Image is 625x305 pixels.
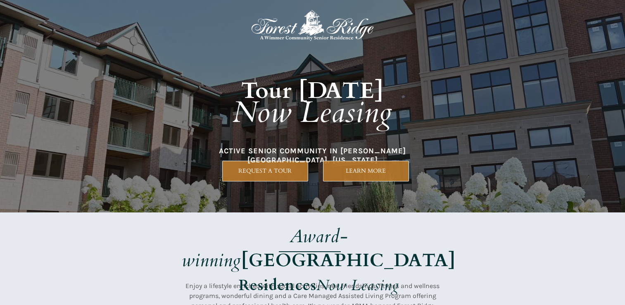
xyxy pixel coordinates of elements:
[323,167,409,174] span: LEARN MORE
[239,275,316,295] strong: Residences
[223,167,308,174] span: REQUEST A TOUR
[316,275,399,295] em: Now Leasing
[219,146,406,164] span: ACTIVE SENIOR COMMUNITY IN [PERSON_NAME][GEOGRAPHIC_DATA], [US_STATE]
[241,76,384,106] strong: Tour [DATE]
[222,161,308,181] a: REQUEST A TOUR
[233,93,392,133] em: Now Leasing
[323,161,409,181] a: LEARN MORE
[182,224,348,273] em: Award-winning
[241,248,456,273] strong: [GEOGRAPHIC_DATA]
